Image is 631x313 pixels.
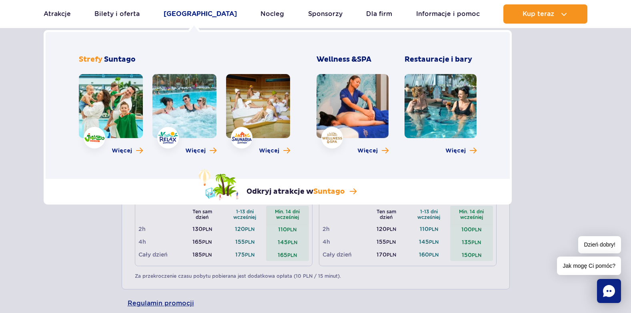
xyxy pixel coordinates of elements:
span: Wellness & [317,55,371,64]
span: Więcej [445,147,466,155]
a: Dla firm [366,4,392,24]
a: Więcej o strefie Relax [185,147,216,155]
a: Informacje i pomoc [416,4,480,24]
span: Więcej [357,147,378,155]
a: Nocleg [260,4,284,24]
span: Strefy [79,55,102,64]
a: Więcej o Wellness & SPA [357,147,389,155]
a: Atrakcje [44,4,71,24]
span: Jak mogę Ci pomóc? [557,257,621,275]
span: Suntago [104,55,136,64]
a: Sponsorzy [308,4,343,24]
h3: Restauracje i bary [405,55,477,64]
a: Odkryj atrakcje wSuntago [198,169,357,201]
span: Suntago [313,187,345,196]
button: Kup teraz [503,4,587,24]
span: Więcej [185,147,206,155]
span: Dzień dobry! [578,236,621,253]
a: Więcej o Restauracje i bary [445,147,477,155]
a: Bilety i oferta [94,4,140,24]
span: Kup teraz [523,10,554,18]
span: SPA [357,55,371,64]
a: [GEOGRAPHIC_DATA] [164,4,237,24]
a: Więcej o strefie Saunaria [259,147,290,155]
span: Więcej [259,147,279,155]
span: Więcej [112,147,132,155]
p: Odkryj atrakcje w [246,187,345,197]
a: Więcej o strefie Jamango [112,147,143,155]
div: Chat [597,279,621,303]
